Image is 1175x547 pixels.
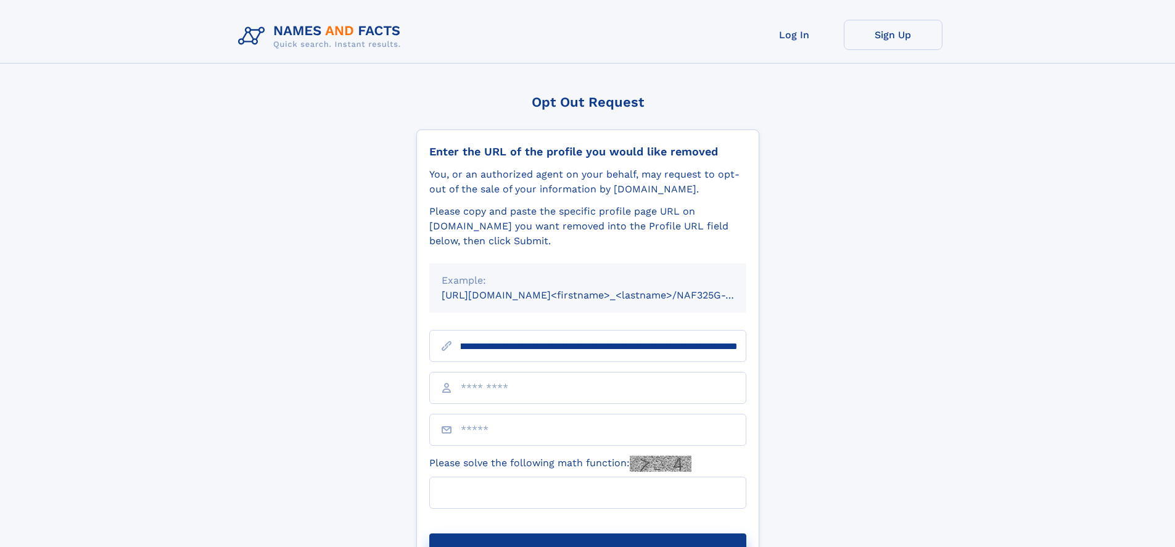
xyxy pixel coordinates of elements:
[844,20,942,50] a: Sign Up
[442,273,734,288] div: Example:
[429,456,691,472] label: Please solve the following math function:
[429,204,746,249] div: Please copy and paste the specific profile page URL on [DOMAIN_NAME] you want removed into the Pr...
[416,94,759,110] div: Opt Out Request
[745,20,844,50] a: Log In
[442,289,770,301] small: [URL][DOMAIN_NAME]<firstname>_<lastname>/NAF325G-xxxxxxxx
[429,167,746,197] div: You, or an authorized agent on your behalf, may request to opt-out of the sale of your informatio...
[233,20,411,53] img: Logo Names and Facts
[429,145,746,158] div: Enter the URL of the profile you would like removed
